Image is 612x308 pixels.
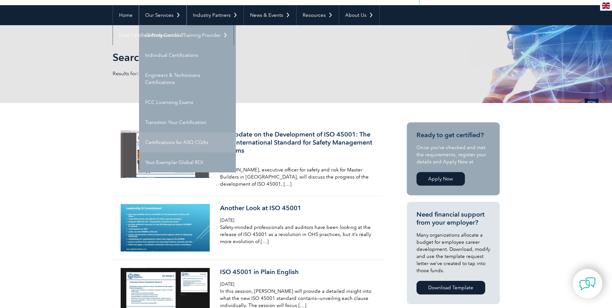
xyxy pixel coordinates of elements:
[220,130,373,155] h3: An Update on the Development of ISO 45001: The First International Standard for Safety Management...
[220,218,234,223] span: [DATE]
[416,172,465,186] a: Apply Now
[139,92,236,112] a: FCC Licensing Exams
[416,144,490,165] p: Once you’ve checked and met the requirements, register your details and Apply Now at
[220,224,373,245] p: Safety-minded professionals and auditors have been looking at the release of ISO 45001 as a revol...
[139,45,236,65] a: Individual Certifications
[244,5,296,25] a: News & Events
[139,152,236,172] a: Your Exemplar Global ROI
[339,5,379,25] a: About Us
[416,231,490,274] p: Many organizations allocate a budget for employee career development. Download, modify and use th...
[187,5,244,25] a: Industry Partners
[220,282,234,287] span: [DATE]
[139,5,186,25] a: Our Services
[220,268,373,276] h3: ISO 45001 in Plain English
[139,65,236,92] a: Engineers & Technicians Certifications
[113,196,384,260] a: Another Look at ISO 45001 [DATE] Safety-minded professionals and auditors have been looking at th...
[416,281,485,294] a: Download Template
[113,70,306,77] p: Results for: 45001
[121,204,210,252] img: another-look-at-iso-45001-900x480-1-300x160.png
[139,112,236,132] a: Transition Your Certification
[416,131,490,139] h3: Ready to get certified?
[121,130,210,178] img: 687455712-900x480-1-300x160.jpg
[579,276,596,292] img: contact-chat.png
[113,122,384,196] a: An Update on the Development of ISO 45001: The First International Standard for Safety Management...
[220,204,373,212] h3: Another Look at ISO 45001
[113,25,234,45] a: Find Certified Professional / Training Provider
[113,51,360,64] h1: Search
[416,210,490,227] h3: Need financial support from your employer?
[296,5,339,25] a: Resources
[113,5,139,25] a: Home
[139,132,236,152] a: Certifications for ASQ CQAs
[220,166,373,188] p: [PERSON_NAME], executive officer for safety and risk for Master Builders in [GEOGRAPHIC_DATA], wi...
[602,3,610,9] img: en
